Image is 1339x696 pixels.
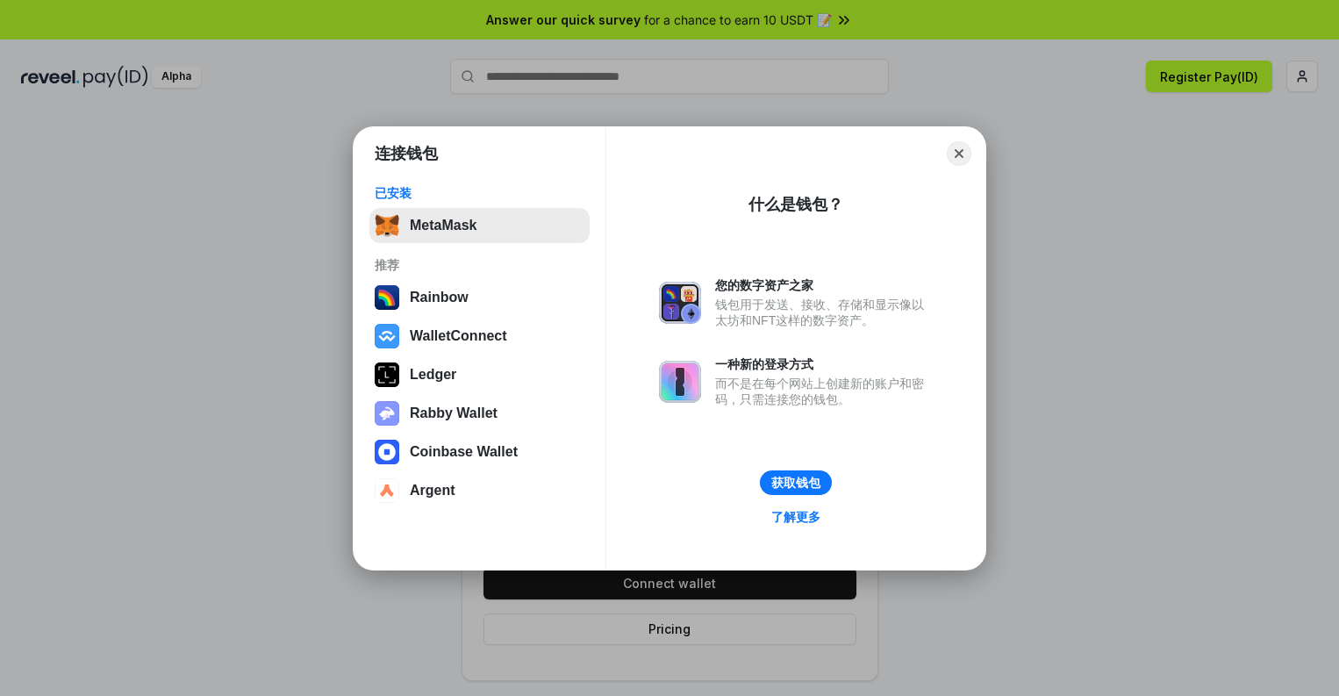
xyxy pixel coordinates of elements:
button: Argent [369,473,590,508]
div: 而不是在每个网站上创建新的账户和密码，只需连接您的钱包。 [715,376,933,407]
div: Coinbase Wallet [410,444,518,460]
div: Rainbow [410,290,469,305]
h1: 连接钱包 [375,143,438,164]
img: svg+xml,%3Csvg%20width%3D%2228%22%20height%3D%2228%22%20viewBox%3D%220%200%2028%2028%22%20fill%3D... [375,478,399,503]
div: MetaMask [410,218,476,233]
button: Rainbow [369,280,590,315]
div: Ledger [410,367,456,383]
div: Rabby Wallet [410,405,498,421]
button: MetaMask [369,208,590,243]
button: WalletConnect [369,319,590,354]
button: Ledger [369,357,590,392]
img: svg+xml,%3Csvg%20width%3D%2228%22%20height%3D%2228%22%20viewBox%3D%220%200%2028%2028%22%20fill%3D... [375,440,399,464]
img: svg+xml,%3Csvg%20xmlns%3D%22http%3A%2F%2Fwww.w3.org%2F2000%2Fsvg%22%20width%3D%2228%22%20height%3... [375,362,399,387]
div: WalletConnect [410,328,507,344]
img: svg+xml,%3Csvg%20width%3D%2228%22%20height%3D%2228%22%20viewBox%3D%220%200%2028%2028%22%20fill%3D... [375,324,399,348]
div: 您的数字资产之家 [715,277,933,293]
div: 一种新的登录方式 [715,356,933,372]
img: svg+xml,%3Csvg%20xmlns%3D%22http%3A%2F%2Fwww.w3.org%2F2000%2Fsvg%22%20fill%3D%22none%22%20viewBox... [375,401,399,426]
div: 钱包用于发送、接收、存储和显示像以太坊和NFT这样的数字资产。 [715,297,933,328]
button: 获取钱包 [760,470,832,495]
button: Rabby Wallet [369,396,590,431]
div: 了解更多 [771,509,820,525]
button: Close [947,141,971,166]
img: svg+xml,%3Csvg%20xmlns%3D%22http%3A%2F%2Fwww.w3.org%2F2000%2Fsvg%22%20fill%3D%22none%22%20viewBox... [659,361,701,403]
a: 了解更多 [761,506,831,528]
div: 获取钱包 [771,475,820,491]
img: svg+xml,%3Csvg%20xmlns%3D%22http%3A%2F%2Fwww.w3.org%2F2000%2Fsvg%22%20fill%3D%22none%22%20viewBox... [659,282,701,324]
div: 什么是钱包？ [748,194,843,215]
div: 推荐 [375,257,584,273]
div: Argent [410,483,455,499]
img: svg+xml,%3Csvg%20fill%3D%22none%22%20height%3D%2233%22%20viewBox%3D%220%200%2035%2033%22%20width%... [375,213,399,238]
img: svg+xml,%3Csvg%20width%3D%22120%22%20height%3D%22120%22%20viewBox%3D%220%200%20120%20120%22%20fil... [375,285,399,310]
button: Coinbase Wallet [369,434,590,470]
div: 已安装 [375,185,584,201]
